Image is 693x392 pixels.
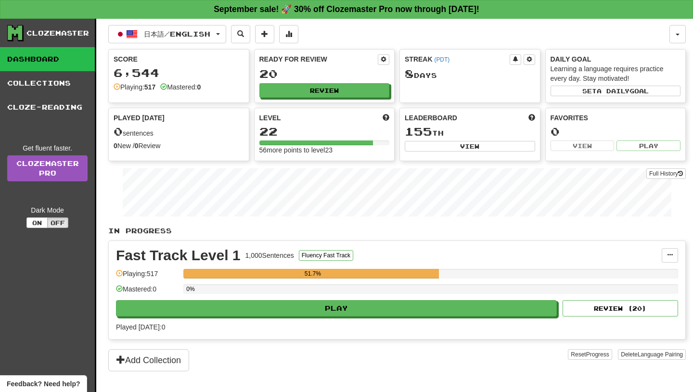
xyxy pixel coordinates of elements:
[405,54,510,64] div: Streak
[279,25,298,43] button: More stats
[7,143,88,153] div: Get fluent faster.
[108,226,686,236] p: In Progress
[114,125,123,138] span: 0
[551,86,681,96] button: Seta dailygoal
[618,349,686,360] button: DeleteLanguage Pairing
[616,140,680,151] button: Play
[114,113,165,123] span: Played [DATE]
[259,83,390,98] button: Review
[551,64,681,83] div: Learning a language requires practice every day. Stay motivated!
[144,83,155,91] strong: 517
[405,68,535,80] div: Day s
[551,126,681,138] div: 0
[638,351,683,358] span: Language Pairing
[405,67,414,80] span: 8
[299,250,353,261] button: Fluency Fast Track
[405,113,457,123] span: Leaderboard
[568,349,612,360] button: ResetProgress
[114,126,244,138] div: sentences
[116,269,179,285] div: Playing: 517
[259,145,390,155] div: 56 more points to level 23
[259,126,390,138] div: 22
[434,56,449,63] a: (PDT)
[116,300,557,316] button: Play
[231,25,250,43] button: Search sentences
[108,349,189,371] button: Add Collection
[114,54,244,64] div: Score
[116,248,241,263] div: Fast Track Level 1
[214,4,479,14] strong: September sale! 🚀 30% off Clozemaster Pro now through [DATE]!
[47,217,68,228] button: Off
[114,141,244,151] div: New / Review
[646,168,686,179] button: Full History
[245,251,294,260] div: 1,000 Sentences
[597,88,629,94] span: a daily
[144,30,210,38] span: 日本語 / English
[26,217,48,228] button: On
[160,82,201,92] div: Mastered:
[135,142,139,150] strong: 0
[255,25,274,43] button: Add sentence to collection
[405,125,432,138] span: 155
[383,113,389,123] span: Score more points to level up
[563,300,678,316] button: Review (20)
[116,284,179,300] div: Mastered: 0
[108,25,226,43] button: 日本語/English
[551,140,615,151] button: View
[259,54,378,64] div: Ready for Review
[528,113,535,123] span: This week in points, UTC
[7,205,88,215] div: Dark Mode
[259,68,390,80] div: 20
[186,269,439,278] div: 51.7%
[114,142,117,150] strong: 0
[114,82,155,92] div: Playing:
[26,28,89,38] div: Clozemaster
[197,83,201,91] strong: 0
[405,141,535,152] button: View
[405,126,535,138] div: th
[114,67,244,79] div: 6,544
[551,113,681,123] div: Favorites
[7,379,80,389] span: Open feedback widget
[586,351,609,358] span: Progress
[259,113,281,123] span: Level
[7,155,88,181] a: ClozemasterPro
[551,54,681,64] div: Daily Goal
[116,323,165,331] span: Played [DATE]: 0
